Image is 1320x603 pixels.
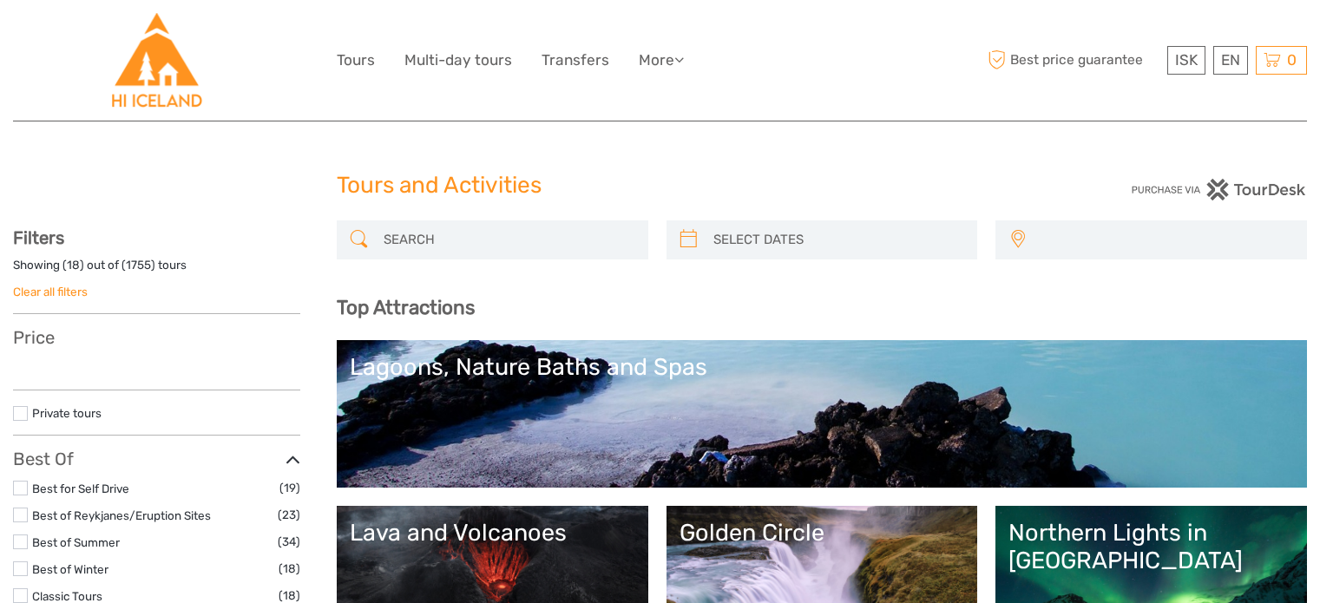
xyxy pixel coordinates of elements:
h3: Best Of [13,449,300,469]
div: Lava and Volcanoes [350,519,635,547]
span: Best price guarantee [983,46,1163,75]
a: Lagoons, Nature Baths and Spas [350,353,1294,475]
a: Clear all filters [13,285,88,298]
span: (34) [278,532,300,552]
span: (23) [278,505,300,525]
a: Best of Summer [32,535,120,549]
b: Top Attractions [337,296,475,319]
div: Golden Circle [680,519,965,547]
div: Showing ( ) out of ( ) tours [13,257,300,284]
a: Multi-day tours [404,48,512,73]
div: EN [1213,46,1248,75]
span: (18) [279,559,300,579]
a: More [639,48,684,73]
input: SELECT DATES [706,225,969,255]
img: Hostelling International [109,13,204,108]
strong: Filters [13,227,64,248]
label: 18 [67,257,80,273]
div: Northern Lights in [GEOGRAPHIC_DATA] [1008,519,1294,575]
a: Best of Reykjanes/Eruption Sites [32,508,211,522]
span: ISK [1175,51,1198,69]
a: Best for Self Drive [32,482,129,495]
div: Lagoons, Nature Baths and Spas [350,353,1294,381]
img: PurchaseViaTourDesk.png [1131,179,1307,200]
h1: Tours and Activities [337,172,984,200]
h3: Price [13,327,300,348]
label: 1755 [126,257,151,273]
a: Private tours [32,406,102,420]
a: Tours [337,48,375,73]
span: 0 [1284,51,1299,69]
a: Transfers [542,48,609,73]
a: Classic Tours [32,589,102,603]
input: SEARCH [377,225,640,255]
a: Best of Winter [32,562,108,576]
span: (19) [279,478,300,498]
